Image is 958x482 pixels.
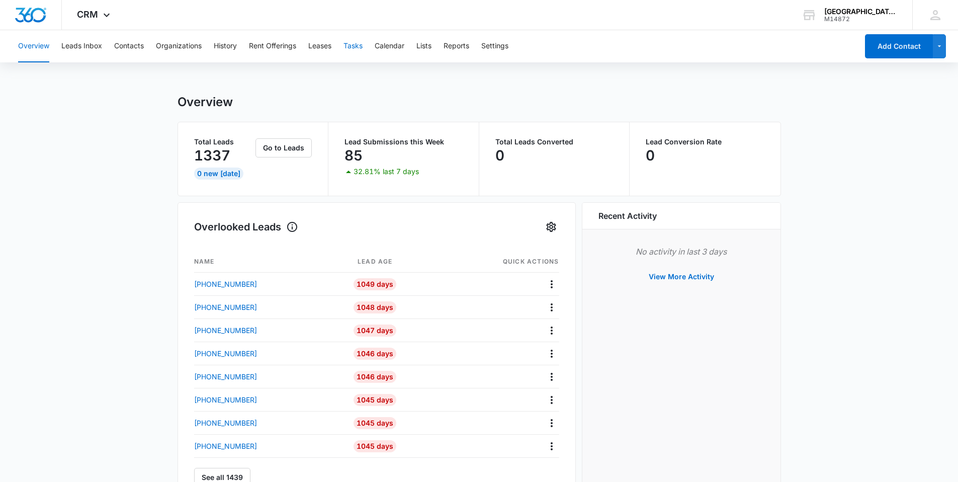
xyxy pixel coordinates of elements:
h6: Recent Activity [598,210,657,222]
p: [PHONE_NUMBER] [194,371,257,382]
p: Total Leads Converted [495,138,614,145]
button: Settings [543,219,559,235]
p: Lead Submissions this Week [344,138,463,145]
p: Total Leads [194,138,254,145]
p: 0 [495,147,504,164]
p: Lead Conversion Rate [646,138,764,145]
th: Quick actions [427,251,559,273]
button: Rent Offerings [249,30,296,62]
button: Overview [18,30,49,62]
button: Go to Leads [255,138,312,157]
p: [PHONE_NUMBER] [194,279,257,289]
button: Actions [544,438,559,454]
button: Actions [544,299,559,315]
p: [PHONE_NUMBER] [194,348,257,359]
p: [PHONE_NUMBER] [194,394,257,405]
div: 1045 Days [354,394,396,406]
button: Settings [481,30,508,62]
div: account id [824,16,898,23]
a: Go to Leads [255,143,312,152]
button: View More Activity [639,265,724,289]
p: [PHONE_NUMBER] [194,325,257,336]
button: Reports [444,30,469,62]
span: CRM [77,9,98,20]
div: 1048 Days [354,301,396,313]
a: [PHONE_NUMBER] [194,371,323,382]
div: 1047 Days [354,325,396,337]
h1: Overview [178,95,233,110]
a: [PHONE_NUMBER] [194,394,323,405]
button: Lists [416,30,431,62]
a: [PHONE_NUMBER] [194,302,323,312]
button: Actions [544,276,559,292]
button: Leads Inbox [61,30,102,62]
a: [PHONE_NUMBER] [194,348,323,359]
h1: Overlooked Leads [194,219,298,234]
th: Name [194,251,323,273]
a: [PHONE_NUMBER] [194,441,323,451]
p: 85 [344,147,363,164]
button: Add Contact [865,34,933,58]
button: Actions [544,323,559,338]
button: Contacts [114,30,144,62]
button: Actions [544,392,559,408]
div: account name [824,8,898,16]
button: Actions [544,415,559,431]
button: Calendar [375,30,404,62]
a: [PHONE_NUMBER] [194,279,323,289]
p: [PHONE_NUMBER] [194,441,257,451]
button: History [214,30,237,62]
a: [PHONE_NUMBER] [194,325,323,336]
div: 1046 Days [354,348,396,360]
div: 1045 Days [354,417,396,429]
div: 1046 Days [354,371,396,383]
div: 1049 Days [354,278,396,290]
div: 1045 Days [354,440,396,452]
button: Organizations [156,30,202,62]
p: [PHONE_NUMBER] [194,418,257,428]
p: 1337 [194,147,230,164]
p: [PHONE_NUMBER] [194,302,257,312]
button: Actions [544,346,559,361]
button: Actions [544,369,559,384]
p: 32.81% last 7 days [354,168,419,175]
p: 0 [646,147,655,164]
th: Lead age [323,251,427,273]
div: 0 New [DATE] [194,168,243,180]
a: [PHONE_NUMBER] [194,418,323,428]
button: Leases [308,30,331,62]
p: No activity in last 3 days [598,246,764,258]
button: Tasks [343,30,363,62]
